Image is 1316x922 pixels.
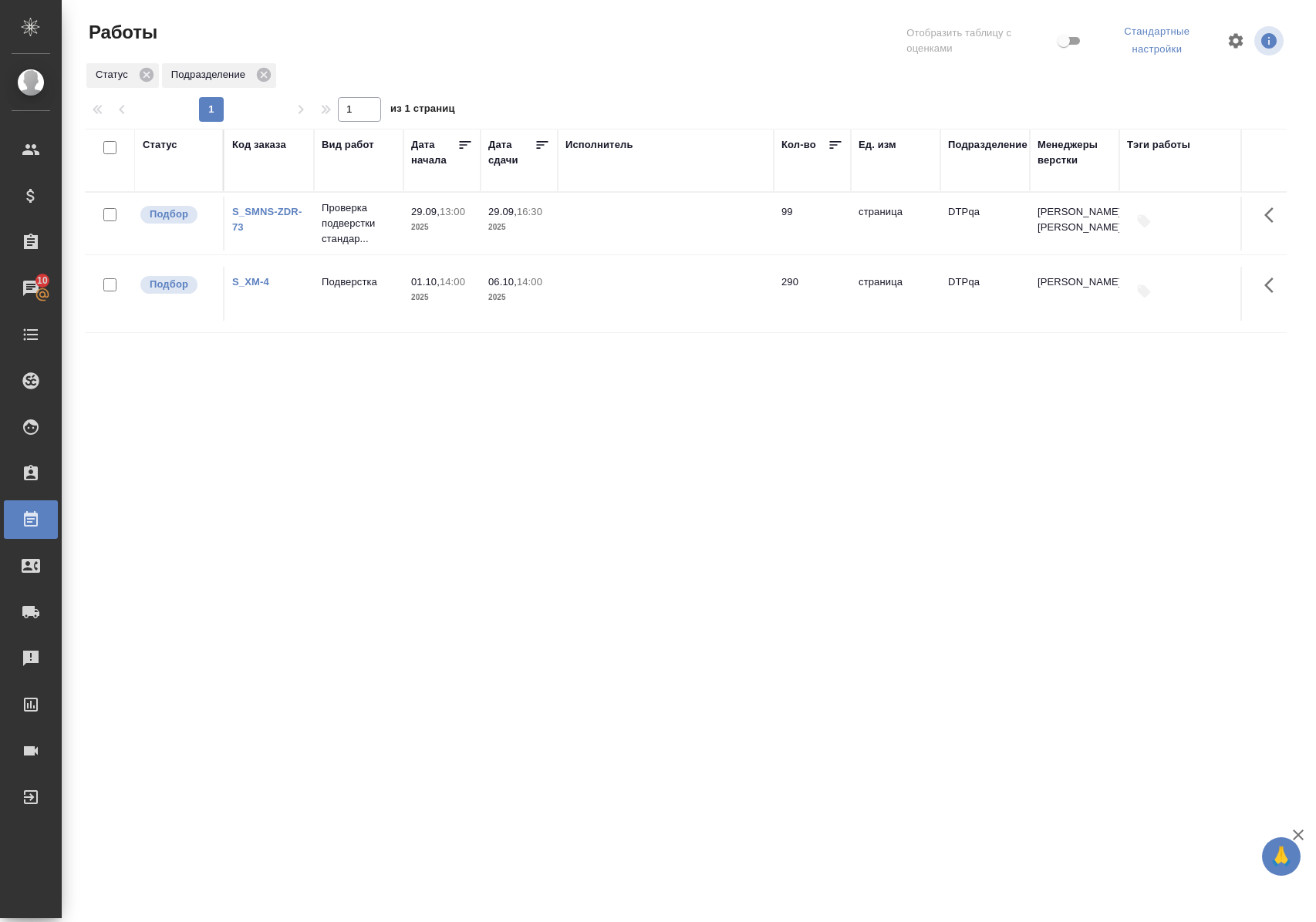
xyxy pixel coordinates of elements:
div: split button [1097,20,1217,62]
div: Код заказа [232,137,286,153]
p: 01.10, [411,276,440,288]
p: 14:00 [440,276,465,288]
td: 99 [774,197,851,251]
div: Менеджеры верстки [1038,137,1112,168]
button: Здесь прячутся важные кнопки [1255,197,1292,234]
td: страница [851,267,940,321]
button: Добавить тэги [1127,274,1161,308]
p: 16:30 [517,206,542,217]
div: Исполнитель [565,137,633,153]
p: Проверка подверстки стандар... [322,200,396,247]
p: Подбор [150,207,188,222]
div: Тэги работы [1127,137,1190,153]
p: 2025 [411,220,473,235]
div: Дата сдачи [488,137,535,168]
td: DTPqa [940,197,1030,251]
div: Вид работ [322,137,374,153]
p: 06.10, [488,276,517,288]
span: Работы [85,20,157,45]
button: Добавить тэги [1127,204,1161,238]
button: 🙏 [1262,837,1301,876]
p: [PERSON_NAME], [PERSON_NAME] [1038,204,1112,235]
span: 10 [28,273,57,288]
div: Дата начала [411,137,457,168]
p: Подверстка [322,274,396,290]
td: страница [851,197,940,251]
p: Подбор [150,277,188,292]
p: 29.09, [488,206,517,217]
button: Здесь прячутся важные кнопки [1255,267,1292,304]
span: из 1 страниц [390,99,455,122]
p: Статус [96,67,133,82]
span: Отобразить таблицу с оценками [906,25,1054,56]
div: Кол-во [781,137,816,153]
p: Подразделение [171,67,251,82]
p: 13:00 [440,206,465,217]
span: 🙏 [1268,840,1294,873]
div: Подразделение [162,63,276,88]
div: Статус [86,63,159,88]
td: 290 [774,267,851,321]
a: 10 [4,269,58,308]
p: 29.09, [411,206,440,217]
p: [PERSON_NAME] [1038,274,1112,290]
div: Можно подбирать исполнителей [139,204,215,225]
a: S_SMNS-ZDR-73 [232,206,302,233]
div: Подразделение [948,137,1027,153]
p: 2025 [488,290,550,305]
p: 14:00 [517,276,542,288]
p: 2025 [411,290,473,305]
div: Статус [143,137,177,153]
p: 2025 [488,220,550,235]
span: Настроить таблицу [1217,22,1254,59]
a: S_XM-4 [232,276,269,288]
td: DTPqa [940,267,1030,321]
span: Посмотреть информацию [1254,26,1287,56]
div: Можно подбирать исполнителей [139,274,215,295]
div: Ед. изм [859,137,896,153]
